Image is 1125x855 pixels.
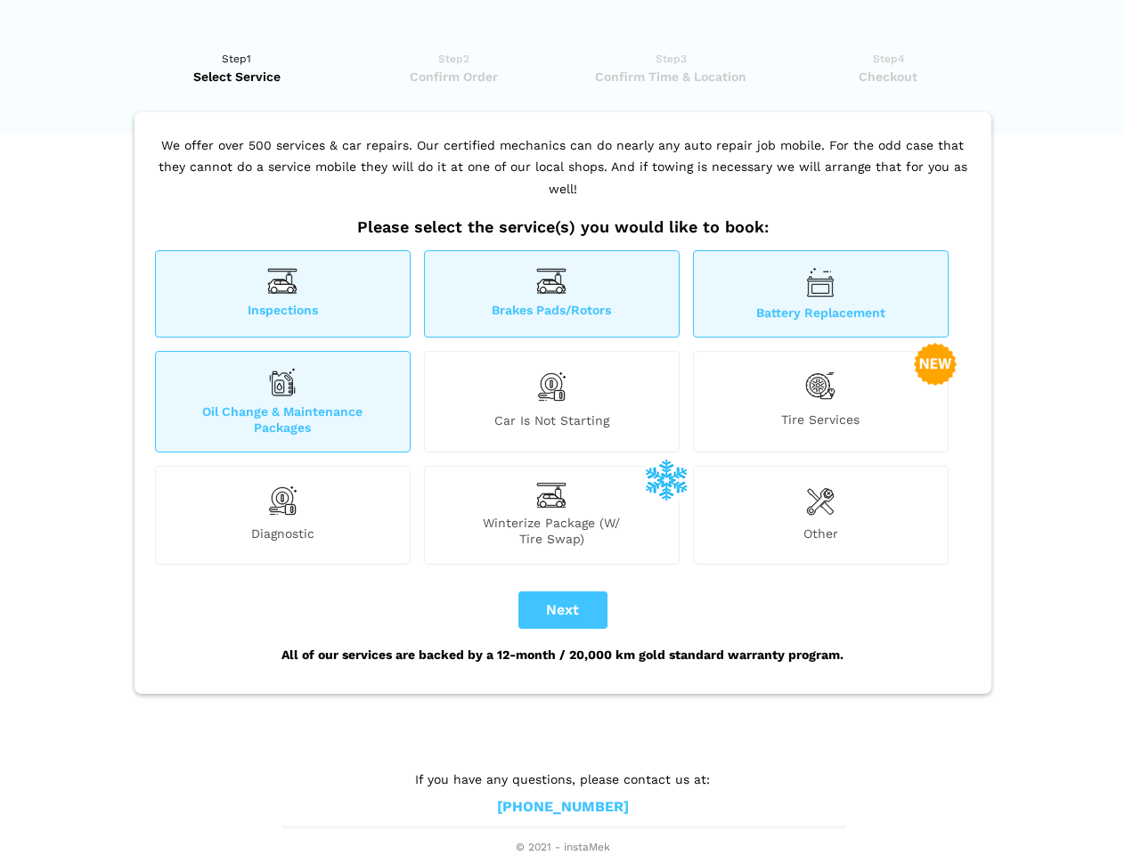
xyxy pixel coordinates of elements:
p: If you have any questions, please contact us at: [282,769,844,789]
span: Battery Replacement [694,305,948,321]
span: Oil Change & Maintenance Packages [156,403,410,436]
span: Tire Services [694,411,948,436]
span: Winterize Package (W/ Tire Swap) [425,515,679,547]
span: Other [694,525,948,547]
a: Step1 [135,50,340,85]
span: © 2021 - instaMek [282,841,844,855]
a: Step4 [786,50,991,85]
span: Checkout [786,68,991,85]
a: Step2 [351,50,557,85]
p: We offer over 500 services & car repairs. Our certified mechanics can do nearly any auto repair j... [151,134,975,218]
span: Diagnostic [156,525,410,547]
span: Confirm Time & Location [568,68,774,85]
span: Inspections [156,302,410,321]
div: All of our services are backed by a 12-month / 20,000 km gold standard warranty program. [151,629,975,680]
img: winterize-icon_1.png [645,458,688,501]
span: Select Service [135,68,340,85]
span: Brakes Pads/Rotors [425,302,679,321]
a: Step3 [568,50,774,85]
button: Next [518,591,607,629]
h2: Please select the service(s) you would like to book: [151,217,975,237]
a: [PHONE_NUMBER] [497,798,629,817]
span: Car is not starting [425,412,679,436]
span: Confirm Order [351,68,557,85]
img: new-badge-2-48.png [914,343,957,386]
